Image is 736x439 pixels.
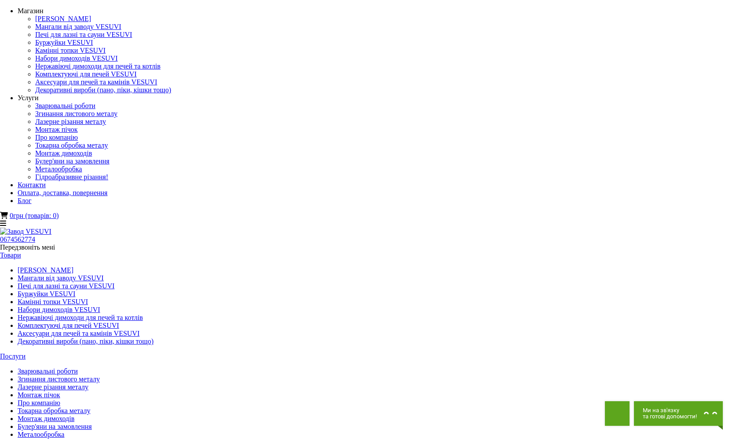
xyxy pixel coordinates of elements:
a: Згинання листового металу [35,110,117,117]
a: Комплектуючі для печей VESUVI [18,322,119,329]
a: Аксесуари для печей та камінів VESUVI [18,330,139,337]
a: Набори димоходів VESUVI [35,54,118,62]
a: Монтаж пічок [18,391,60,399]
a: Про компанію [18,399,60,406]
a: Лазерне різання металу [35,118,106,125]
a: Гідроабразивне різання! [35,173,108,181]
span: та готові допомогти! [643,414,697,420]
button: Chat button [634,401,723,426]
button: Get Call button [605,401,630,426]
a: Декоративні вироби (пано, піки, кішки тощо) [18,337,154,345]
a: Токарна обробка металу [35,141,108,149]
a: Металообробка [18,431,64,438]
span: Ми на зв'язку [643,407,697,414]
a: Монтаж димоходів [18,415,74,422]
a: Контакти [18,181,46,189]
a: Буржуйки VESUVI [35,39,93,46]
a: Печі для лазні та сауни VESUVI [18,282,114,290]
a: Набори димоходів VESUVI [18,306,100,313]
a: Токарна обробка металу [18,407,90,414]
div: Услуги [18,94,736,102]
a: Нержавіючі димоходи для печей та котлів [18,314,143,321]
a: 0грн (товарів: 0) [10,212,59,219]
a: Буржуйки VESUVI [18,290,75,298]
a: Булер'яни на замовлення [18,423,92,430]
a: [PERSON_NAME] [18,266,73,274]
a: Мангали від заводу VESUVI [18,274,104,282]
a: Камінні топки VESUVI [35,47,106,54]
a: Блог [18,197,32,204]
a: Декоративні вироби (пано, піки, кішки тощо) [35,86,171,94]
a: Про компанію [35,134,78,141]
a: Монтаж димоходів [35,149,92,157]
a: Камінні топки VESUVI [18,298,88,305]
a: Монтаж пічок [35,126,78,133]
a: Аксесуари для печей та камінів VESUVI [35,78,157,86]
a: Печі для лазні та сауни VESUVI [35,31,132,38]
a: Лазерне різання металу [18,383,88,391]
a: Згинання листового металу [18,375,100,383]
a: Булер'яни на замовлення [35,157,110,165]
a: Зварювальні роботи [18,367,78,375]
a: Нержавіючі димоходи для печей та котлів [35,62,161,70]
a: Зварювальні роботи [35,102,95,109]
div: Магазин [18,7,736,15]
a: Мангали від заводу VESUVI [35,23,121,30]
a: Металообробка [35,165,82,173]
a: Оплата, доставка, повернення [18,189,107,196]
a: Комплектуючі для печей VESUVI [35,70,137,78]
a: [PERSON_NAME] [35,15,91,22]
